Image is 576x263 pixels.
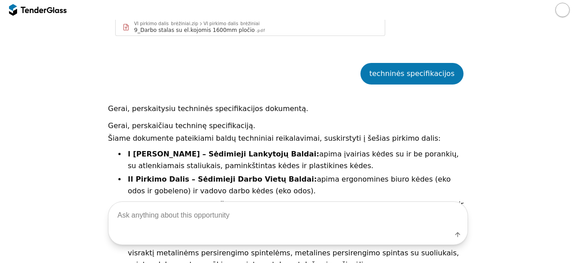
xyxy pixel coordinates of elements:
[203,22,260,26] div: VI pirkimo dalis_brėžiniai
[108,120,468,132] p: Gerai, perskaičiau techninę specifikaciją.
[126,148,468,172] li: apima įvairias kėdes su ir be porankių, su atlenkiamais staliukais, paminkštintas kėdes ir plasti...
[115,19,385,36] a: VI pirkimo dalis_brėžiniai.zipVI pirkimo dalis_brėžiniai9_Darbo stalas su el.kojomis 1600mm ploči...
[108,132,468,145] p: Šiame dokumente pateikiami baldų techniniai reikalavimai, suskirstyti į šešias pirkimo dalis:
[108,103,468,115] p: Gerai, perskaitysiu techninės specifikacijos dokumentą.
[134,22,198,26] div: VI pirkimo dalis_brėžiniai.zip
[128,150,319,158] strong: I [PERSON_NAME] – Sėdimieji Lankytojų Baldai:
[256,28,265,34] div: .pdf
[128,175,317,183] strong: II Pirkimo Dalis – Sėdimieji Darbo Vietų Baldai:
[369,67,454,80] div: techninės specifikacijos
[126,174,468,197] li: apima ergonomines biuro kėdes (eko odos ir gobeleno) ir vadovo darbo kėdes (eko odos).
[134,27,255,34] div: 9_Darbo stalas su el.kojomis 1600mm pločio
